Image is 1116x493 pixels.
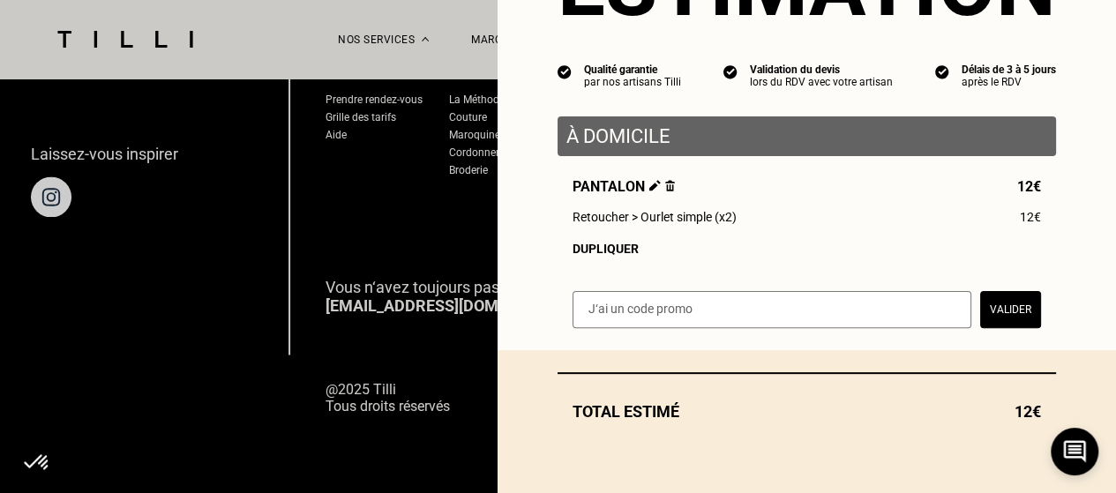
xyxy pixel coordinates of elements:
[558,63,572,79] img: icon list info
[558,402,1056,421] div: Total estimé
[1015,402,1041,421] span: 12€
[750,76,893,88] div: lors du RDV avec votre artisan
[962,76,1056,88] div: après le RDV
[584,76,681,88] div: par nos artisans Tilli
[1017,178,1041,195] span: 12€
[1020,210,1041,224] span: 12€
[573,210,737,224] span: Retoucher > Ourlet simple (x2)
[723,63,738,79] img: icon list info
[962,63,1056,76] div: Délais de 3 à 5 jours
[573,242,1041,256] div: Dupliquer
[665,180,675,191] img: Supprimer
[566,125,1047,147] p: À domicile
[573,178,675,195] span: Pantalon
[750,63,893,76] div: Validation du devis
[573,291,971,328] input: J‘ai un code promo
[935,63,949,79] img: icon list info
[584,63,681,76] div: Qualité garantie
[649,180,661,191] img: Éditer
[980,291,1041,328] button: Valider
